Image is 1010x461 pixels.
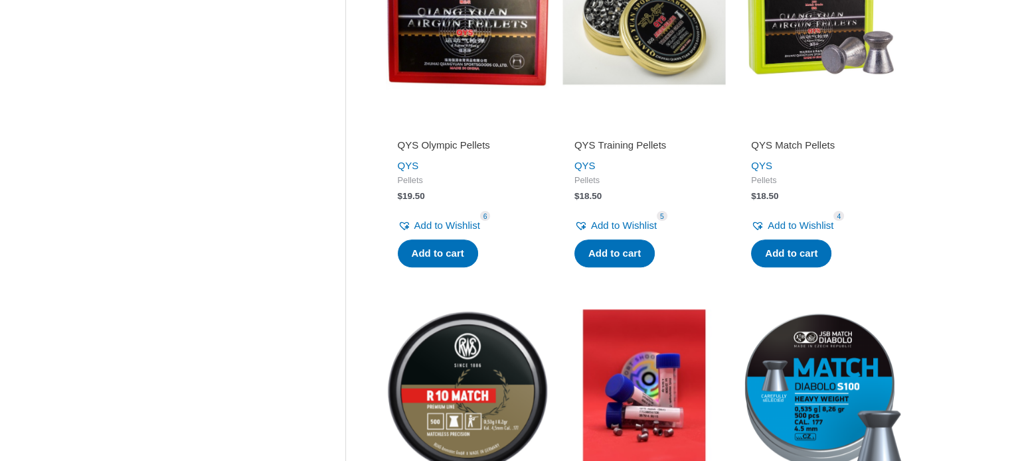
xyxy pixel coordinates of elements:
[574,216,657,235] a: Add to Wishlist
[574,120,714,136] iframe: Customer reviews powered by Trustpilot
[398,139,537,152] h2: QYS Olympic Pellets
[574,139,714,157] a: QYS Training Pellets
[574,160,596,171] a: QYS
[751,216,833,235] a: Add to Wishlist
[574,139,714,152] h2: QYS Training Pellets
[751,139,890,152] h2: QYS Match Pellets
[574,191,602,201] bdi: 18.50
[398,191,425,201] bdi: 19.50
[751,139,890,157] a: QYS Match Pellets
[751,120,890,136] iframe: Customer reviews powered by Trustpilot
[768,220,833,231] span: Add to Wishlist
[574,191,580,201] span: $
[591,220,657,231] span: Add to Wishlist
[657,211,667,221] span: 5
[574,175,714,186] span: Pellets
[398,191,403,201] span: $
[751,191,778,201] bdi: 18.50
[751,239,831,267] a: Add to cart: “QYS Match Pellets”
[398,175,537,186] span: Pellets
[398,120,537,136] iframe: Customer reviews powered by Trustpilot
[751,191,756,201] span: $
[833,211,844,221] span: 4
[414,220,480,231] span: Add to Wishlist
[480,211,491,221] span: 6
[398,239,478,267] a: Add to cart: “QYS Olympic Pellets”
[574,239,655,267] a: Add to cart: “QYS Training Pellets”
[398,160,419,171] a: QYS
[751,160,772,171] a: QYS
[751,175,890,186] span: Pellets
[398,139,537,157] a: QYS Olympic Pellets
[398,216,480,235] a: Add to Wishlist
